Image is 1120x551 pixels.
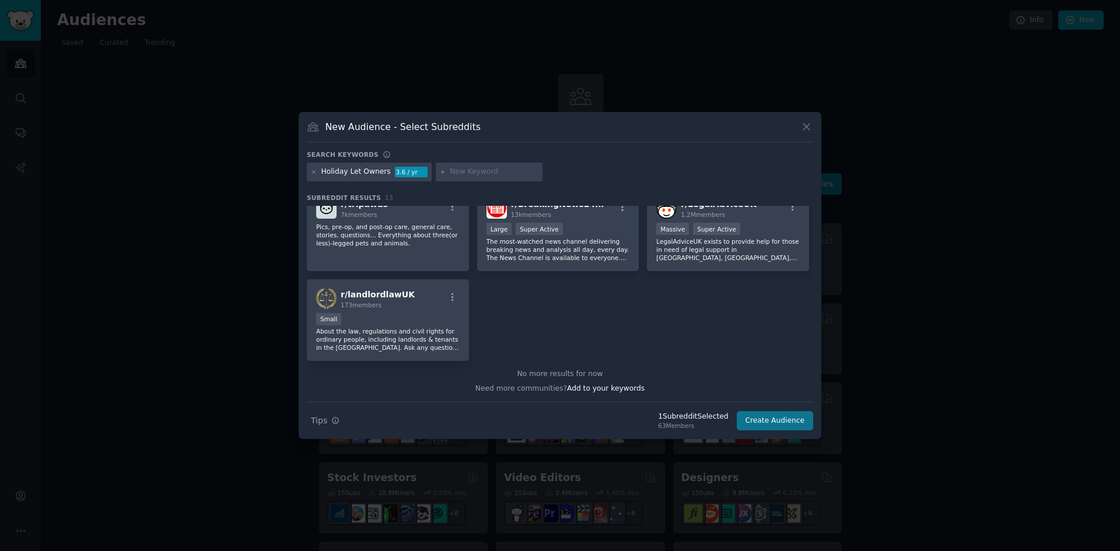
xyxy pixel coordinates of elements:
[737,411,814,431] button: Create Audience
[487,223,512,235] div: Large
[656,223,689,235] div: Massive
[341,301,381,308] span: 173 members
[307,410,344,431] button: Tips
[511,211,551,218] span: 13k members
[450,167,538,177] input: New Keyword
[385,194,393,201] span: 13
[658,412,728,422] div: 1 Subreddit Selected
[487,198,507,219] img: BreakingNews24hr
[658,422,728,430] div: 63 Members
[516,223,563,235] div: Super Active
[656,198,677,219] img: LegalAdviceUK
[316,327,460,352] p: About the law, regulations and civil rights for ordinary people, including landlords & tenants in...
[307,369,813,380] div: No more results for now
[487,237,630,262] p: The most-watched news channel delivering breaking news and analysis all day, every day. The News ...
[693,223,740,235] div: Super Active
[316,223,460,247] p: Pics, pre-op, and post-op care, general care, stories, questions... Everything about three(or les...
[567,384,645,392] span: Add to your keywords
[321,167,391,177] div: Holiday Let Owners
[307,194,381,202] span: Subreddit Results
[656,237,800,262] p: LegalAdviceUK exists to provide help for those in need of legal support in [GEOGRAPHIC_DATA], [GE...
[311,415,327,427] span: Tips
[307,150,379,159] h3: Search keywords
[325,121,481,133] h3: New Audience - Select Subreddits
[316,289,337,309] img: landlordlawUK
[341,211,377,218] span: 7k members
[681,211,725,218] span: 1.2M members
[395,167,428,177] div: 3.6 / yr
[341,290,415,299] span: r/ landlordlawUK
[316,313,341,325] div: Small
[307,380,813,394] div: Need more communities?
[316,198,337,219] img: tripawds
